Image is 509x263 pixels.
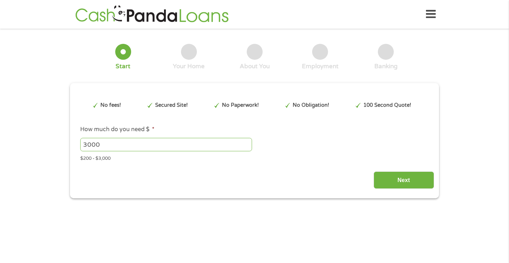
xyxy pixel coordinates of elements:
[222,101,259,109] p: No Paperwork!
[363,101,411,109] p: 100 Second Quote!
[302,63,339,70] div: Employment
[374,171,434,189] input: Next
[116,63,130,70] div: Start
[80,153,429,162] div: $200 - $3,000
[80,126,154,133] label: How much do you need $
[155,101,188,109] p: Secured Site!
[293,101,329,109] p: No Obligation!
[173,63,205,70] div: Your Home
[73,4,231,24] img: GetLoanNow Logo
[240,63,270,70] div: About You
[100,101,121,109] p: No fees!
[374,63,398,70] div: Banking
